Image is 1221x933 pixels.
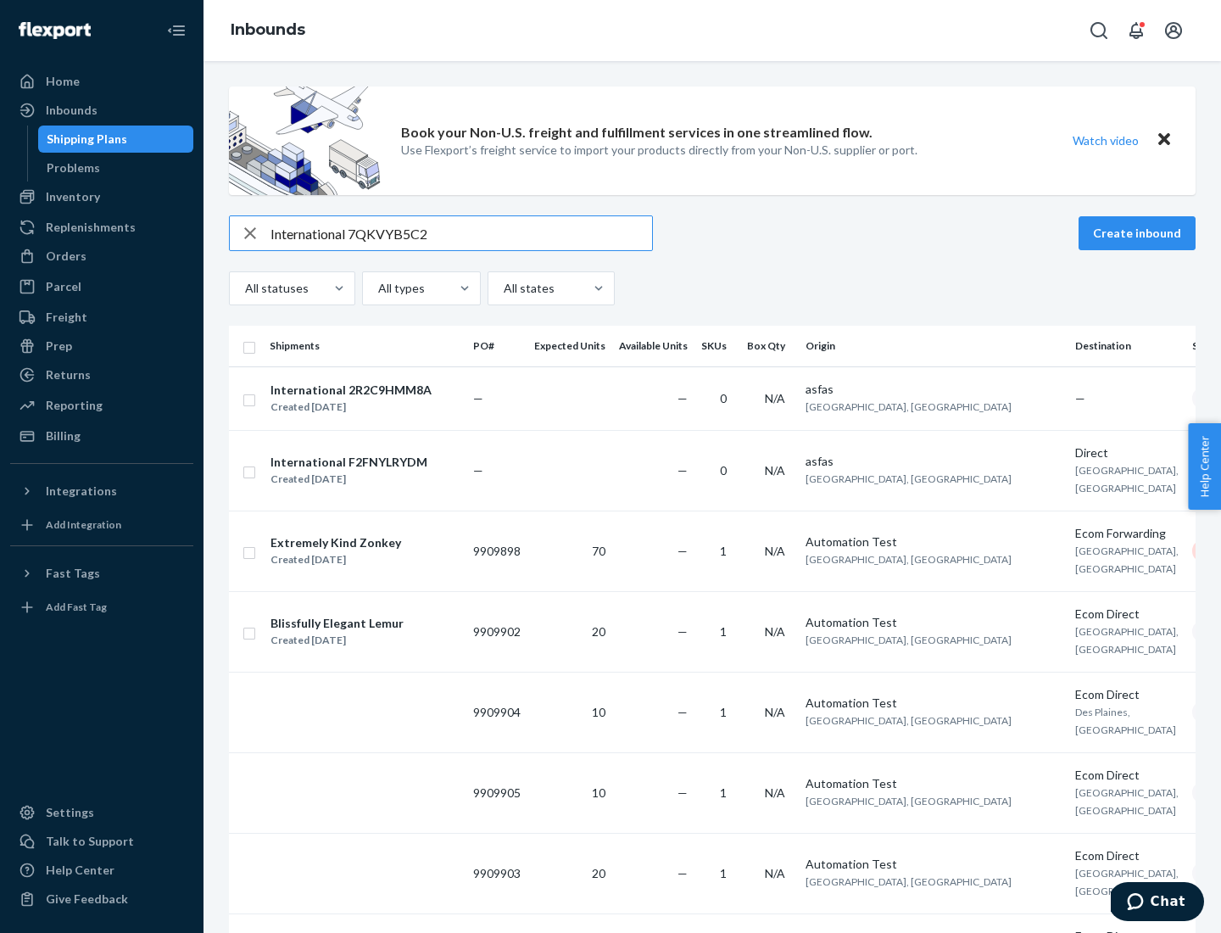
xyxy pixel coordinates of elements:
[10,857,193,884] a: Help Center
[1075,464,1179,494] span: [GEOGRAPHIC_DATA], [GEOGRAPHIC_DATA]
[10,511,193,539] a: Add Integration
[720,624,727,639] span: 1
[46,804,94,821] div: Settings
[10,97,193,124] a: Inbounds
[677,785,688,800] span: —
[592,705,605,719] span: 10
[527,326,612,366] th: Expected Units
[466,752,527,833] td: 9909905
[46,338,72,355] div: Prep
[1075,606,1179,623] div: Ecom Direct
[47,159,100,176] div: Problems
[46,219,136,236] div: Replenishments
[740,326,799,366] th: Box Qty
[46,309,87,326] div: Freight
[806,534,1062,550] div: Automation Test
[1075,706,1176,736] span: Des Plaines, [GEOGRAPHIC_DATA]
[592,624,605,639] span: 20
[38,154,194,182] a: Problems
[10,214,193,241] a: Replenishments
[10,361,193,388] a: Returns
[46,188,100,205] div: Inventory
[46,600,107,614] div: Add Fast Tag
[799,326,1068,366] th: Origin
[765,785,785,800] span: N/A
[243,280,245,297] input: All statuses
[806,553,1012,566] span: [GEOGRAPHIC_DATA], [GEOGRAPHIC_DATA]
[677,705,688,719] span: —
[46,278,81,295] div: Parcel
[10,392,193,419] a: Reporting
[19,22,91,39] img: Flexport logo
[10,243,193,270] a: Orders
[1075,686,1179,703] div: Ecom Direct
[270,551,401,568] div: Created [DATE]
[10,478,193,505] button: Integrations
[263,326,466,366] th: Shipments
[1075,767,1179,784] div: Ecom Direct
[1075,625,1179,656] span: [GEOGRAPHIC_DATA], [GEOGRAPHIC_DATA]
[38,126,194,153] a: Shipping Plans
[466,672,527,752] td: 9909904
[270,471,427,488] div: Created [DATE]
[806,875,1012,888] span: [GEOGRAPHIC_DATA], [GEOGRAPHIC_DATA]
[46,427,81,444] div: Billing
[270,382,432,399] div: International 2R2C9HMM8A
[677,624,688,639] span: —
[466,511,527,591] td: 9909898
[1188,423,1221,510] button: Help Center
[466,833,527,913] td: 9909903
[1119,14,1153,47] button: Open notifications
[765,544,785,558] span: N/A
[720,705,727,719] span: 1
[46,483,117,500] div: Integrations
[806,614,1062,631] div: Automation Test
[1082,14,1116,47] button: Open Search Box
[473,391,483,405] span: —
[720,391,727,405] span: 0
[10,594,193,621] a: Add Fast Tag
[270,399,432,416] div: Created [DATE]
[677,544,688,558] span: —
[10,828,193,855] button: Talk to Support
[806,400,1012,413] span: [GEOGRAPHIC_DATA], [GEOGRAPHIC_DATA]
[720,544,727,558] span: 1
[1075,786,1179,817] span: [GEOGRAPHIC_DATA], [GEOGRAPHIC_DATA]
[46,833,134,850] div: Talk to Support
[806,856,1062,873] div: Automation Test
[765,463,785,478] span: N/A
[612,326,694,366] th: Available Units
[10,68,193,95] a: Home
[46,517,121,532] div: Add Integration
[270,534,401,551] div: Extremely Kind Zonkey
[765,866,785,880] span: N/A
[473,463,483,478] span: —
[677,866,688,880] span: —
[10,304,193,331] a: Freight
[46,862,114,879] div: Help Center
[46,891,128,908] div: Give Feedback
[592,544,605,558] span: 70
[1068,326,1185,366] th: Destination
[806,695,1062,712] div: Automation Test
[217,6,319,55] ol: breadcrumbs
[270,216,652,250] input: Search inbounds by name, destination, msku...
[10,332,193,360] a: Prep
[677,463,688,478] span: —
[401,142,917,159] p: Use Flexport’s freight service to import your products directly from your Non-U.S. supplier or port.
[806,472,1012,485] span: [GEOGRAPHIC_DATA], [GEOGRAPHIC_DATA]
[10,560,193,587] button: Fast Tags
[46,366,91,383] div: Returns
[677,391,688,405] span: —
[10,799,193,826] a: Settings
[806,381,1062,398] div: asfas
[592,866,605,880] span: 20
[10,422,193,450] a: Billing
[1062,128,1150,153] button: Watch video
[502,280,504,297] input: All states
[720,866,727,880] span: 1
[806,453,1062,470] div: asfas
[1075,847,1179,864] div: Ecom Direct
